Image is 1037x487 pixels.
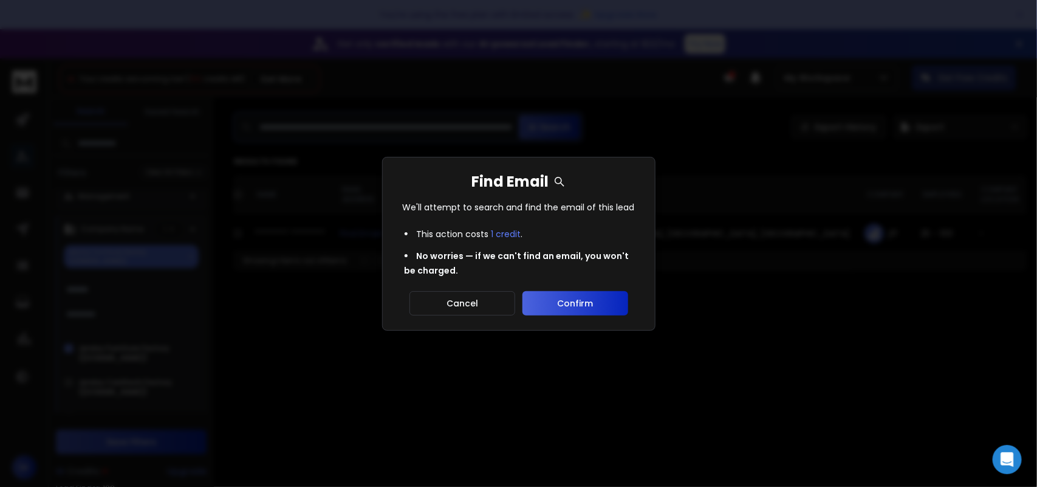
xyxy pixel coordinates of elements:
li: This action costs . [397,223,640,245]
p: We'll attempt to search and find the email of this lead [403,201,635,213]
span: 1 credit [491,228,521,240]
li: No worries — if we can't find an email, you won't be charged. [397,245,640,281]
div: Open Intercom Messenger [993,445,1022,474]
button: Confirm [522,291,628,316]
button: Cancel [409,291,516,316]
h1: Find Email [471,172,566,192]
